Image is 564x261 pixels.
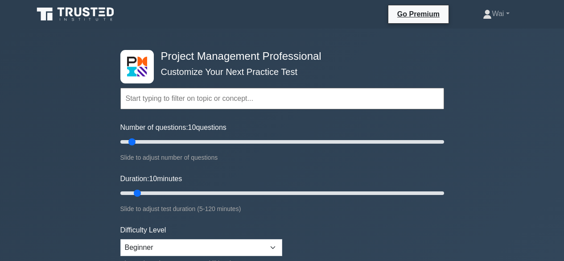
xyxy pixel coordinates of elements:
span: 10 [188,124,196,131]
input: Start typing to filter on topic or concept... [120,88,444,109]
div: Slide to adjust number of questions [120,152,444,163]
label: Duration: minutes [120,174,182,184]
a: Wai [461,5,531,23]
label: Number of questions: questions [120,122,226,133]
h4: Project Management Professional [157,50,400,63]
div: Slide to adjust test duration (5-120 minutes) [120,203,444,214]
span: 10 [149,175,157,182]
label: Difficulty Level [120,225,166,236]
a: Go Premium [392,8,445,20]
